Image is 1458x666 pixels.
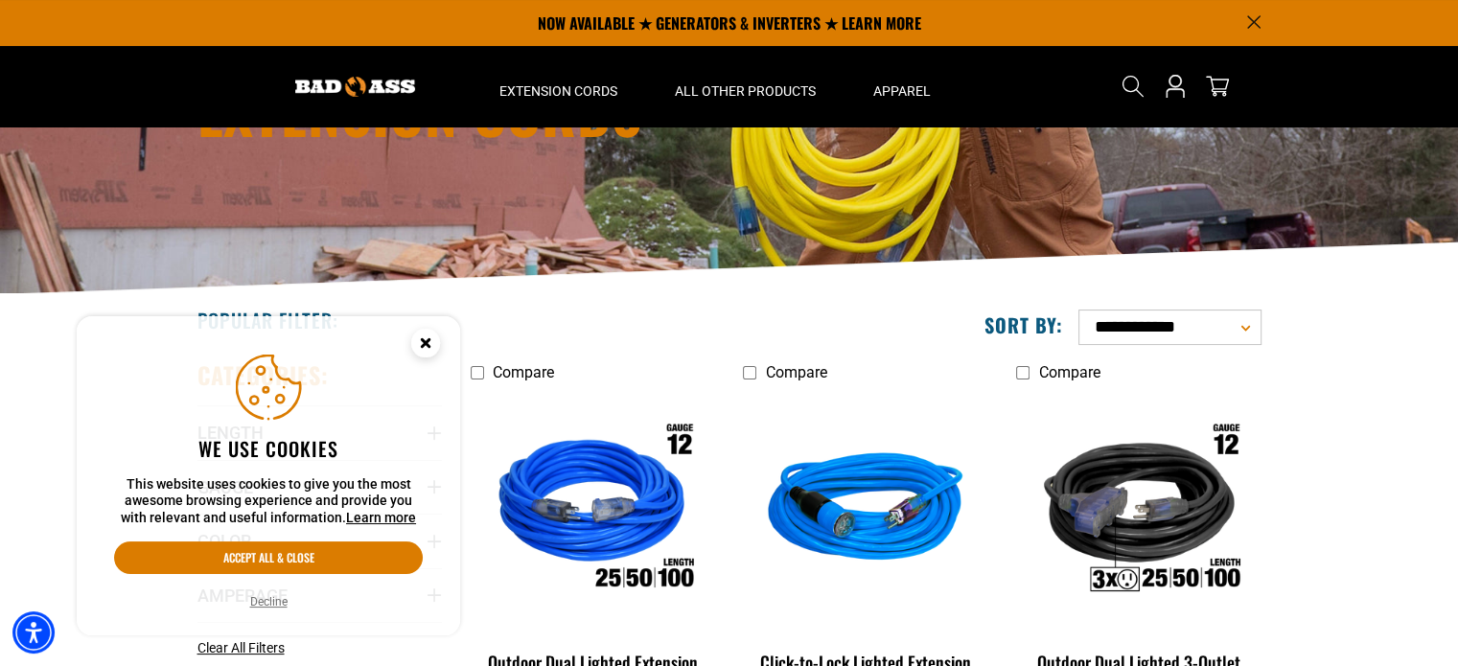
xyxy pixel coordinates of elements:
[472,401,713,621] img: Outdoor Dual Lighted Extension Cord w/ Safety CGM
[244,592,293,611] button: Decline
[471,46,646,126] summary: Extension Cords
[12,611,55,654] div: Accessibility Menu
[114,436,423,461] h2: We use cookies
[77,316,460,636] aside: Cookie Consent
[984,312,1063,337] label: Sort by:
[499,82,617,100] span: Extension Cords
[391,316,460,376] button: Close this option
[1202,75,1233,98] a: cart
[346,510,416,525] a: This website uses cookies to give you the most awesome browsing experience and provide you with r...
[745,401,986,621] img: blue
[765,363,826,381] span: Compare
[873,82,931,100] span: Apparel
[1018,401,1260,621] img: Outdoor Dual Lighted 3-Outlet Extension Cord w/ Safety CGM
[1118,71,1148,102] summary: Search
[197,308,338,333] h2: Popular Filter:
[493,363,554,381] span: Compare
[675,82,816,100] span: All Other Products
[114,541,423,574] button: Accept all & close
[197,638,292,658] a: Clear All Filters
[114,476,423,527] p: This website uses cookies to give you the most awesome browsing experience and provide you with r...
[197,82,897,140] h1: Extension Cords
[1160,46,1191,126] a: Open this option
[1038,363,1099,381] span: Compare
[295,77,415,97] img: Bad Ass Extension Cords
[646,46,845,126] summary: All Other Products
[845,46,960,126] summary: Apparel
[197,640,285,655] span: Clear All Filters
